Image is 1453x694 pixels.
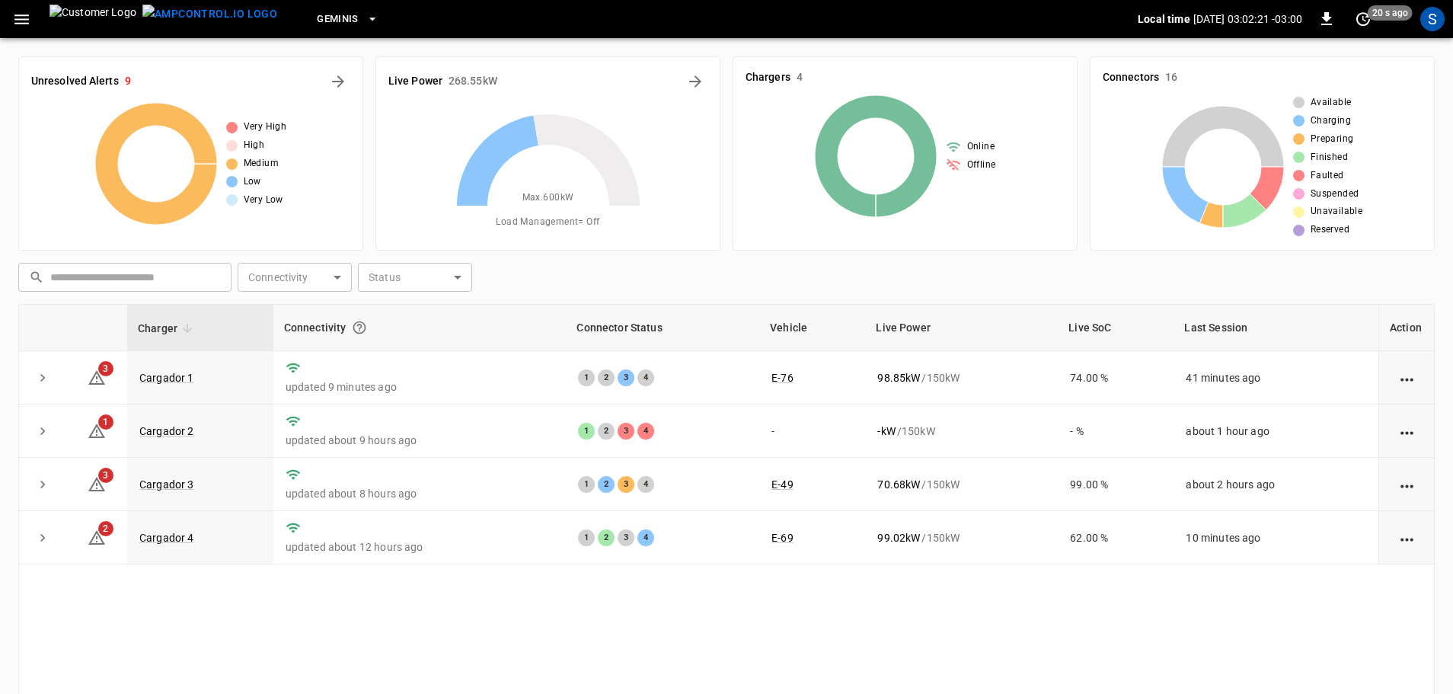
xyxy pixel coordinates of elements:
button: expand row [31,366,54,389]
span: 20 s ago [1368,5,1413,21]
span: Reserved [1311,222,1349,238]
p: updated about 9 hours ago [286,433,554,448]
img: ampcontrol.io logo [142,5,277,24]
div: 3 [618,476,634,493]
p: updated 9 minutes ago [286,379,554,395]
span: Charger [138,319,197,337]
p: Local time [1138,11,1190,27]
span: Online [967,139,995,155]
div: / 150 kW [877,424,1046,439]
span: Very High [244,120,287,135]
h6: 4 [797,69,803,86]
h6: 268.55 kW [449,73,497,90]
a: E-69 [771,532,794,544]
div: 2 [598,476,615,493]
h6: 16 [1165,69,1177,86]
div: 1 [578,423,595,440]
div: 1 [578,529,595,546]
a: Cargador 1 [139,372,194,384]
span: Very Low [244,193,283,208]
a: 2 [88,531,106,543]
div: 4 [637,476,654,493]
button: set refresh interval [1351,7,1375,31]
div: 1 [578,369,595,386]
button: All Alerts [326,69,350,94]
div: action cell options [1397,477,1416,492]
p: 70.68 kW [877,477,920,492]
div: profile-icon [1420,7,1445,31]
td: 99.00 % [1058,458,1174,511]
span: 2 [98,521,113,536]
td: - [759,405,865,458]
div: / 150 kW [877,530,1046,545]
a: 3 [88,370,106,382]
h6: Connectors [1103,69,1159,86]
td: about 2 hours ago [1174,458,1378,511]
td: 10 minutes ago [1174,511,1378,564]
span: 3 [98,361,113,376]
p: - kW [877,424,895,439]
h6: Live Power [388,73,442,90]
span: Finished [1311,150,1348,165]
a: E-49 [771,478,794,491]
span: Unavailable [1311,204,1362,219]
div: action cell options [1397,530,1416,545]
button: Connection between the charger and our software. [346,314,373,341]
th: Action [1378,305,1434,351]
span: Medium [244,156,279,171]
th: Last Session [1174,305,1378,351]
div: action cell options [1397,370,1416,385]
button: expand row [31,526,54,549]
button: Geminis [311,5,385,34]
button: expand row [31,420,54,443]
a: Cargador 3 [139,478,194,491]
div: 2 [598,423,615,440]
h6: 9 [125,73,131,90]
span: Low [244,174,261,190]
div: / 150 kW [877,477,1046,492]
a: E-76 [771,372,794,384]
span: Suspended [1311,187,1359,202]
div: 3 [618,369,634,386]
div: 1 [578,476,595,493]
p: 99.02 kW [877,530,920,545]
div: 2 [598,529,615,546]
span: Geminis [317,11,359,28]
div: / 150 kW [877,370,1046,385]
td: 41 minutes ago [1174,351,1378,405]
td: 74.00 % [1058,351,1174,405]
button: expand row [31,473,54,496]
span: High [244,138,265,153]
span: Charging [1311,114,1351,129]
img: Customer Logo [49,5,136,34]
span: Faulted [1311,168,1344,184]
div: 4 [637,369,654,386]
a: 1 [88,424,106,436]
p: updated about 8 hours ago [286,486,554,501]
a: Cargador 4 [139,532,194,544]
div: 3 [618,529,634,546]
div: Connectivity [284,314,556,341]
th: Vehicle [759,305,865,351]
p: updated about 12 hours ago [286,539,554,555]
a: 3 [88,478,106,490]
td: about 1 hour ago [1174,405,1378,458]
a: Cargador 2 [139,425,194,437]
td: - % [1058,405,1174,458]
th: Live Power [865,305,1058,351]
th: Live SoC [1058,305,1174,351]
div: 2 [598,369,615,386]
span: Available [1311,95,1352,110]
h6: Unresolved Alerts [31,73,119,90]
div: 3 [618,423,634,440]
span: 3 [98,468,113,483]
h6: Chargers [746,69,790,86]
button: Energy Overview [683,69,707,94]
div: action cell options [1397,424,1416,439]
td: 62.00 % [1058,511,1174,564]
span: Offline [967,158,996,173]
span: Load Management = Off [496,215,599,230]
span: Max. 600 kW [522,190,574,206]
span: 1 [98,414,113,430]
p: 98.85 kW [877,370,920,385]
